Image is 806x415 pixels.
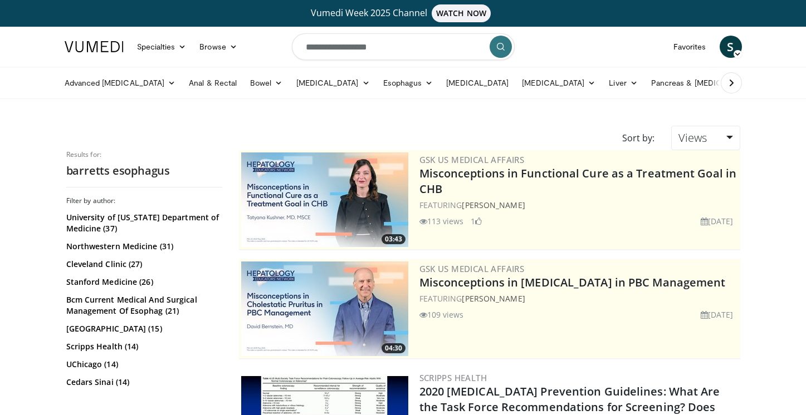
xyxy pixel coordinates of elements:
span: 03:43 [382,234,406,244]
span: Views [678,130,707,145]
a: 03:43 [241,152,408,247]
a: Scripps Health [419,372,487,383]
span: WATCH NOW [432,4,491,22]
a: UChicago (14) [66,359,219,370]
a: Esophagus [377,72,440,94]
li: [DATE] [701,309,734,320]
a: Misconceptions in Functional Cure as a Treatment Goal in CHB [419,166,737,196]
a: S [720,36,742,58]
li: 1 [471,215,482,227]
a: Advanced [MEDICAL_DATA] [58,72,183,94]
p: Results for: [66,150,222,159]
span: 04:30 [382,343,406,353]
a: GSK US Medical Affairs [419,154,525,165]
a: Pancreas & [MEDICAL_DATA] [644,72,775,94]
a: GSK US Medical Affairs [419,263,525,274]
a: [PERSON_NAME] [462,293,525,304]
li: 113 views [419,215,464,227]
li: [DATE] [701,215,734,227]
div: Sort by: [614,126,663,150]
h3: Filter by author: [66,196,222,205]
a: Scripps Health (14) [66,341,219,352]
img: aa8aa058-1558-4842-8c0c-0d4d7a40e65d.jpg.300x170_q85_crop-smart_upscale.jpg [241,261,408,356]
img: 946a363f-977e-482f-b70f-f1516cc744c3.jpg.300x170_q85_crop-smart_upscale.jpg [241,152,408,247]
a: Views [671,126,740,150]
div: FEATURING [419,199,738,211]
a: [GEOGRAPHIC_DATA] (15) [66,323,219,334]
a: [MEDICAL_DATA] [439,72,515,94]
a: [MEDICAL_DATA] [515,72,602,94]
div: FEATURING [419,293,738,304]
a: University of [US_STATE] Department of Medicine (37) [66,212,219,234]
a: Cleveland Clinic (27) [66,259,219,270]
a: Cedars Sinai (14) [66,377,219,388]
a: Vumedi Week 2025 ChannelWATCH NOW [66,4,740,22]
img: VuMedi Logo [65,41,124,52]
a: 04:30 [241,261,408,356]
a: Northwestern Medicine (31) [66,241,219,252]
a: [PERSON_NAME] [462,200,525,210]
a: Bcm Current Medical And Surgical Management Of Esophag (21) [66,294,219,317]
input: Search topics, interventions [292,33,515,60]
h2: barretts esophagus [66,164,222,178]
a: Browse [193,36,244,58]
a: Favorites [667,36,713,58]
a: Anal & Rectal [182,72,243,94]
li: 109 views [419,309,464,320]
a: Stanford Medicine (26) [66,276,219,288]
a: Specialties [130,36,193,58]
a: Misconceptions in [MEDICAL_DATA] in PBC Management [419,275,726,290]
a: Liver [602,72,644,94]
a: Bowel [243,72,289,94]
a: [MEDICAL_DATA] [290,72,377,94]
